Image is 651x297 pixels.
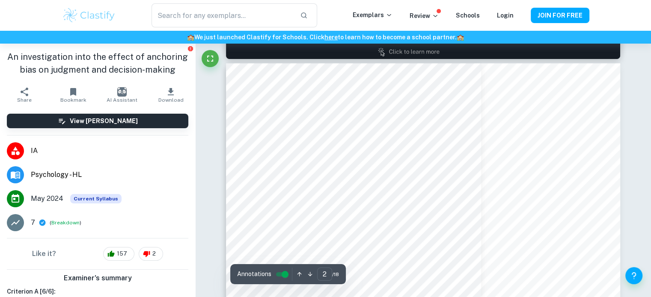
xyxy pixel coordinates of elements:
[70,194,122,203] div: This exemplar is based on the current syllabus. Feel free to refer to it for inspiration/ideas wh...
[187,45,193,52] button: Report issue
[31,146,188,156] span: IA
[456,12,480,19] a: Schools
[2,32,649,42] h6: We just launched Clastify for Schools. Click to learn how to become a school partner.
[60,97,86,103] span: Bookmark
[98,83,146,107] button: AI Assistant
[103,247,134,261] div: 157
[152,3,293,27] input: Search for any exemplars...
[237,270,271,279] span: Annotations
[7,287,188,296] h6: Criterion A [ 6 / 6 ]:
[50,219,81,227] span: ( )
[3,273,192,283] h6: Examiner's summary
[51,219,80,226] button: Breakdown
[70,194,122,203] span: Current Syllabus
[324,34,338,41] a: here
[146,83,195,107] button: Download
[112,250,132,258] span: 157
[457,34,464,41] span: 🏫
[497,12,514,19] a: Login
[625,267,642,284] button: Help and Feedback
[202,50,219,67] button: Fullscreen
[410,11,439,21] p: Review
[7,114,188,128] button: View [PERSON_NAME]
[31,194,63,204] span: May 2024
[353,10,392,20] p: Exemplars
[7,50,188,76] h1: An investigation into the effect of anchoring bias on judgment and decision-making
[148,250,161,258] span: 2
[17,97,32,103] span: Share
[531,8,589,23] button: JOIN FOR FREE
[158,97,184,103] span: Download
[49,83,98,107] button: Bookmark
[139,247,163,261] div: 2
[332,271,339,278] span: / 18
[187,34,194,41] span: 🏫
[62,7,116,24] img: Clastify logo
[31,218,35,228] p: 7
[32,249,56,259] h6: Like it?
[31,170,188,180] span: Psychology - HL
[117,87,127,97] img: AI Assistant
[107,97,137,103] span: AI Assistant
[70,116,138,126] h6: View [PERSON_NAME]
